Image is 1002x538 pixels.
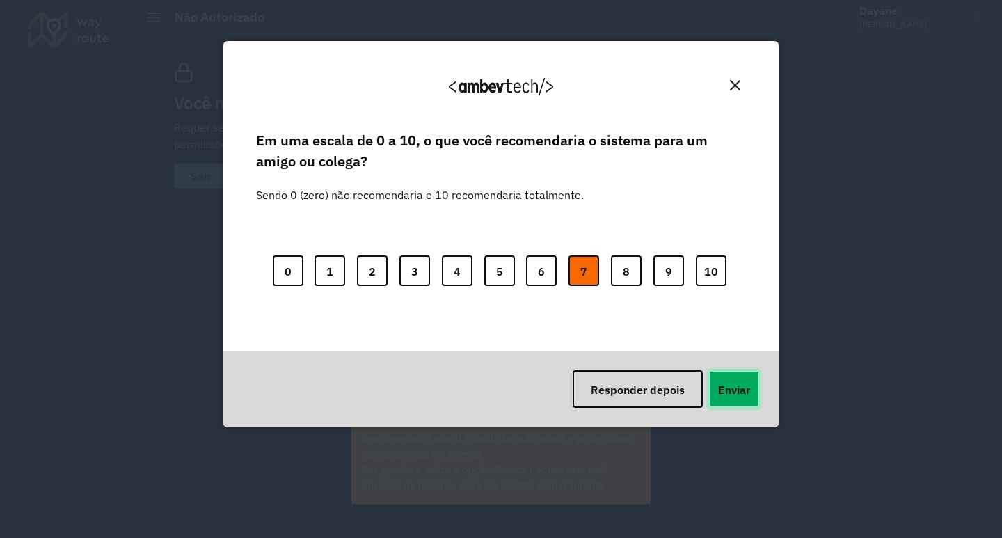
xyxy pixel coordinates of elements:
[611,255,642,286] button: 8
[357,255,388,286] button: 2
[696,255,726,286] button: 10
[591,383,685,397] font: Responder depois
[568,255,599,286] button: 7
[449,78,553,95] img: Logo Ambevtech
[256,131,708,171] font: Em uma escala de 0 a 10, o que você recomendaria o sistema para um amigo ou colega?
[496,264,503,278] font: 5
[724,74,746,96] button: Fechar
[665,264,672,278] font: 9
[442,255,472,286] button: 4
[273,255,303,286] button: 0
[730,80,740,90] img: Fechar
[285,264,292,278] font: 0
[538,264,545,278] font: 6
[326,264,333,278] font: 1
[653,255,684,286] button: 9
[708,370,760,409] button: Enviar
[484,255,515,286] button: 5
[704,264,718,278] font: 10
[315,255,345,286] button: 1
[369,264,376,278] font: 2
[526,255,557,286] button: 6
[411,264,418,278] font: 3
[454,264,461,278] font: 4
[573,370,703,409] button: Responder depois
[399,255,430,286] button: 3
[256,188,584,202] font: Sendo 0 (zero) não recomendaria e 10 recomendaria totalmente.
[718,383,750,397] font: Enviar
[580,264,587,278] font: 7
[623,264,630,278] font: 8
